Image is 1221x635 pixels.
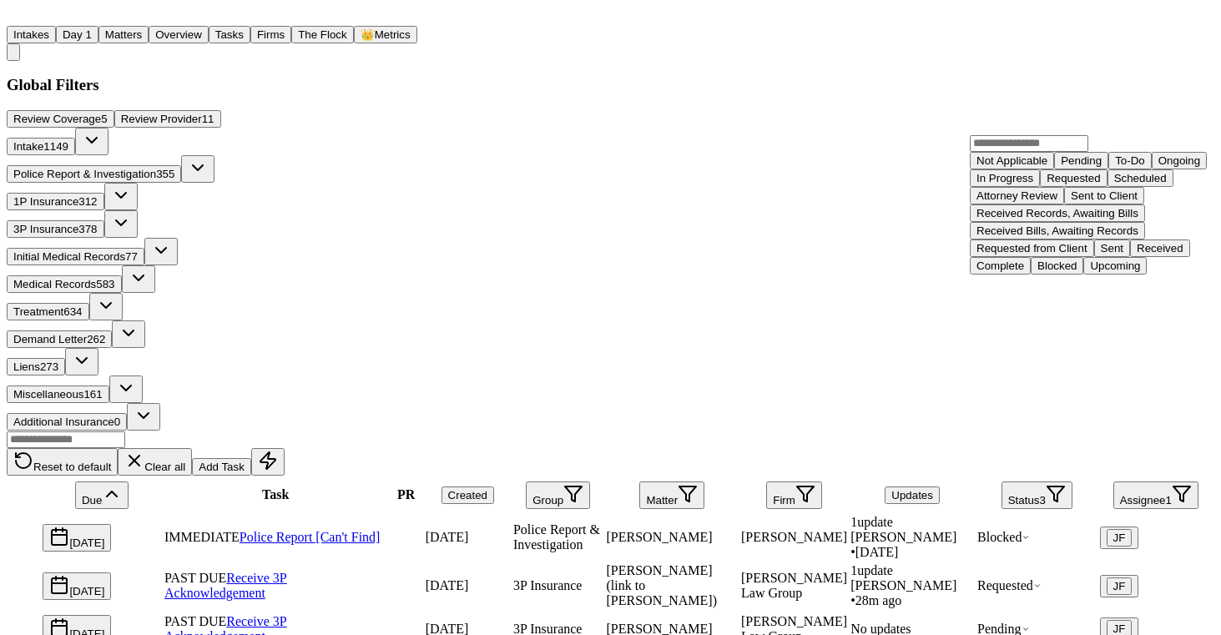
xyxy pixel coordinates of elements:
div: Ongoing [1158,154,1200,167]
div: Blocked [1037,260,1077,272]
div: Received Bills, Awaiting Records [976,224,1138,237]
div: Scheduled [1114,172,1167,184]
div: Pending [1061,154,1102,167]
div: Received [1137,242,1183,255]
div: Sent [1101,242,1123,255]
div: Requested [1047,172,1100,184]
div: Received Records, Awaiting Bills [976,207,1138,219]
div: Sent to Client [1071,189,1138,202]
div: In Progress [976,172,1033,184]
div: Requested from Client [976,242,1087,255]
div: Upcoming [1090,260,1140,272]
div: Complete [976,260,1024,272]
div: Not Applicable [976,154,1047,167]
div: To-Do [1115,154,1145,167]
div: Attorney Review [976,189,1057,202]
